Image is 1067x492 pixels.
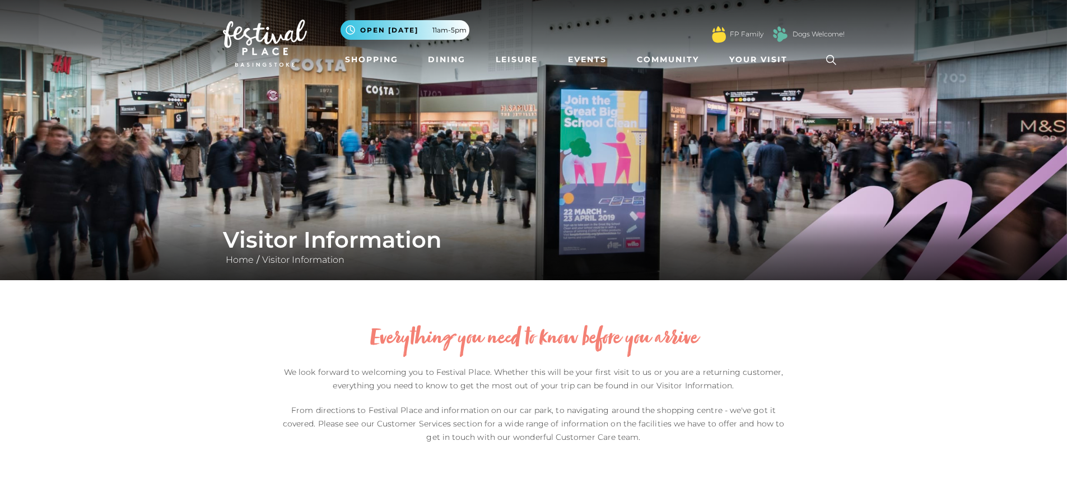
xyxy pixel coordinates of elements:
[563,49,611,70] a: Events
[360,25,418,35] span: Open [DATE]
[491,49,542,70] a: Leisure
[276,365,791,392] p: We look forward to welcoming you to Festival Place. Whether this will be your first visit to us o...
[259,254,347,265] a: Visitor Information
[725,49,798,70] a: Your Visit
[730,29,763,39] a: FP Family
[341,20,469,40] button: Open [DATE] 11am-5pm
[215,226,853,267] div: /
[341,49,403,70] a: Shopping
[632,49,703,70] a: Community
[423,49,470,70] a: Dining
[223,226,845,253] h1: Visitor Information
[729,54,788,66] span: Your Visit
[223,20,307,67] img: Festival Place Logo
[432,25,467,35] span: 11am-5pm
[276,326,791,351] h2: Everything you need to know before you arrive
[276,403,791,444] p: From directions to Festival Place and information on our car park, to navigating around the shopp...
[223,254,257,265] a: Home
[793,29,845,39] a: Dogs Welcome!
